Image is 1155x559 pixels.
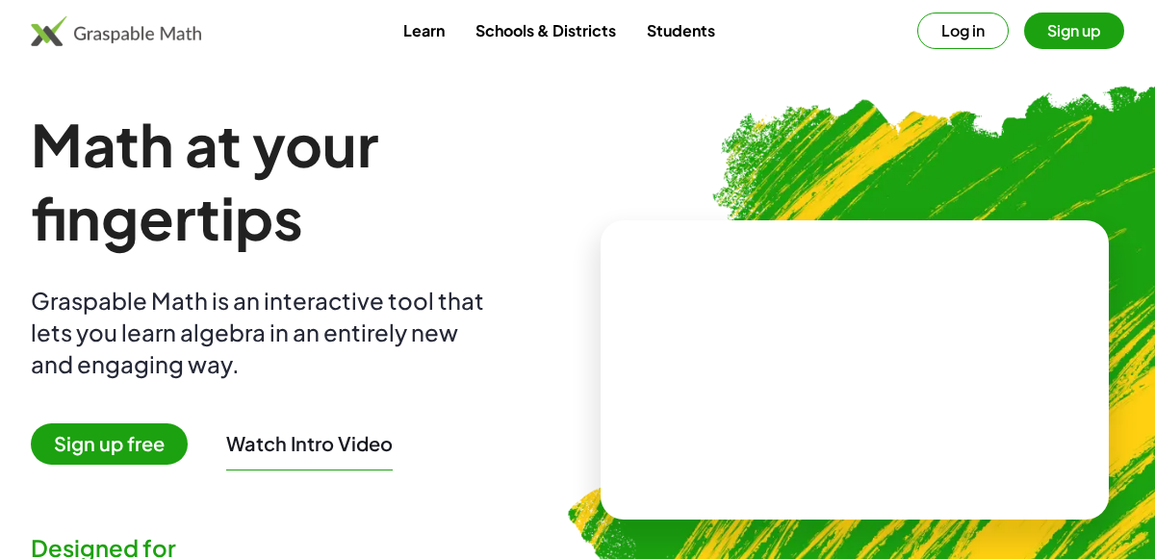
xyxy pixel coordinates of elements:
[31,285,493,380] div: Graspable Math is an interactive tool that lets you learn algebra in an entirely new and engaging...
[388,13,460,48] a: Learn
[31,423,188,465] span: Sign up free
[917,13,1009,49] button: Log in
[460,13,631,48] a: Schools & Districts
[631,13,731,48] a: Students
[226,431,393,456] button: Watch Intro Video
[31,108,570,254] h1: Math at your fingertips
[1024,13,1124,49] button: Sign up
[710,298,999,443] video: What is this? This is dynamic math notation. Dynamic math notation plays a central role in how Gr...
